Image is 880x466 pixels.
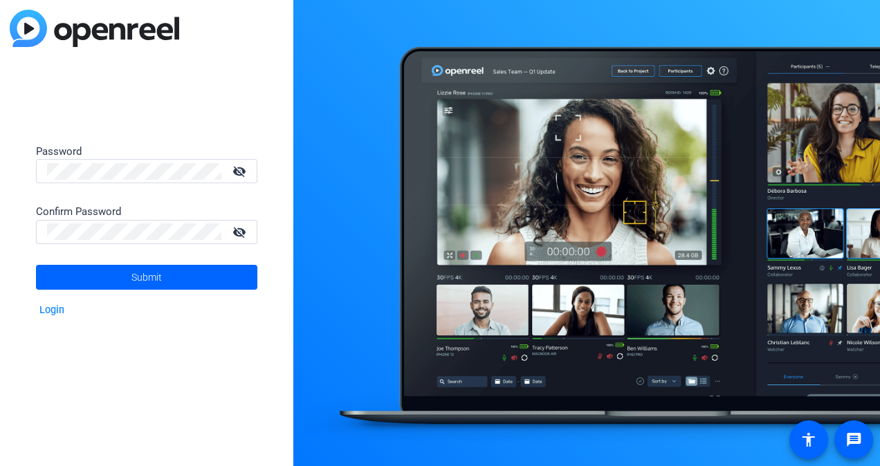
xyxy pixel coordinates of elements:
span: Password [36,145,82,158]
span: Submit [131,260,162,295]
mat-icon: visibility_off [224,161,257,181]
mat-icon: visibility_off [224,222,257,242]
img: blue-gradient.svg [10,10,179,47]
a: Login [39,304,64,316]
mat-icon: message [845,431,862,448]
span: Confirm Password [36,205,121,218]
mat-icon: accessibility [800,431,817,448]
button: Submit [36,265,257,290]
